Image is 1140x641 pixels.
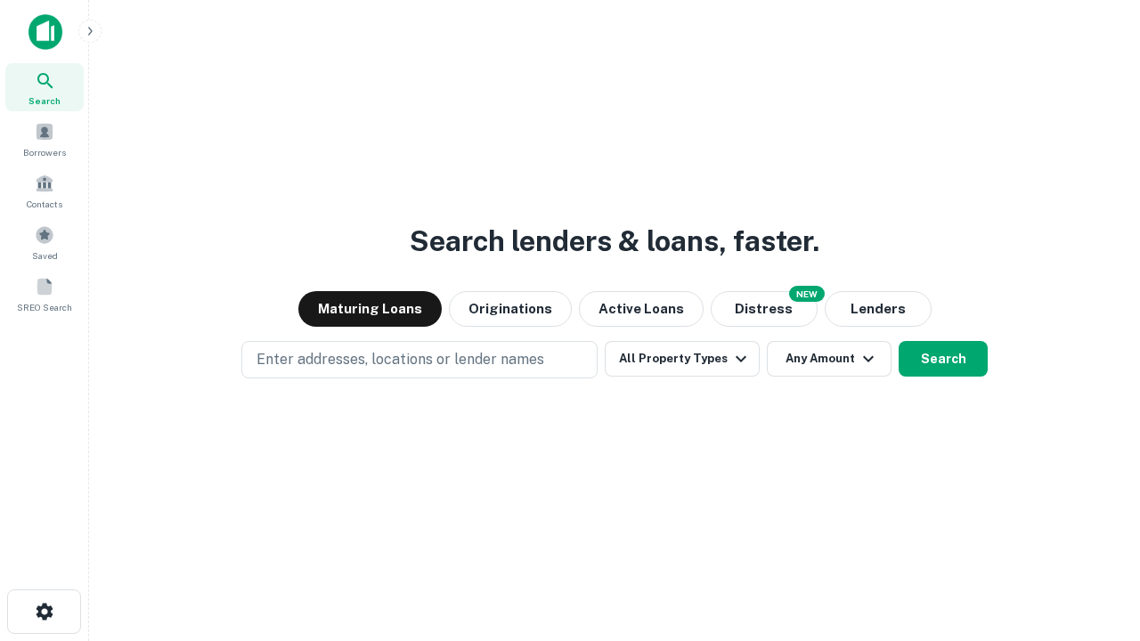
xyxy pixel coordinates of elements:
[298,291,442,327] button: Maturing Loans
[1051,499,1140,584] iframe: Chat Widget
[5,63,84,111] a: Search
[28,14,62,50] img: capitalize-icon.png
[5,166,84,215] a: Contacts
[5,115,84,163] a: Borrowers
[32,248,58,263] span: Saved
[28,93,61,108] span: Search
[711,291,818,327] button: Search distressed loans with lien and other non-mortgage details.
[410,220,819,263] h3: Search lenders & loans, faster.
[825,291,932,327] button: Lenders
[5,270,84,318] a: SREO Search
[899,341,988,377] button: Search
[605,341,760,377] button: All Property Types
[789,286,825,302] div: NEW
[27,197,62,211] span: Contacts
[256,349,544,370] p: Enter addresses, locations or lender names
[5,218,84,266] a: Saved
[23,145,66,159] span: Borrowers
[579,291,704,327] button: Active Loans
[17,300,72,314] span: SREO Search
[241,341,598,378] button: Enter addresses, locations or lender names
[767,341,892,377] button: Any Amount
[449,291,572,327] button: Originations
